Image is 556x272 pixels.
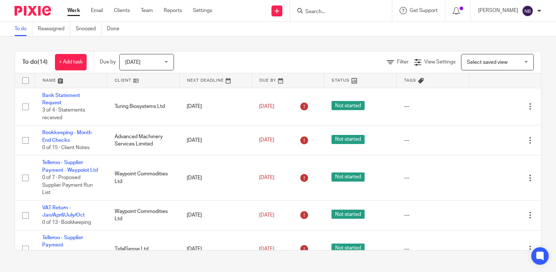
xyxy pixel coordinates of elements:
[55,54,87,70] a: + Add task
[42,175,93,195] span: 0 of 7 · Proposed Supplier Payment Run List
[37,59,48,65] span: (14)
[193,7,212,14] a: Settings
[179,230,252,268] td: [DATE]
[42,108,85,120] span: 3 of 4 · Statements received
[467,60,508,65] span: Select saved view
[107,155,180,200] td: Waypoint Commodities Ltd
[404,78,416,82] span: Tags
[42,130,92,143] a: Bookkeeping - Month End Checks
[404,245,462,253] div: ---
[107,230,180,268] td: TidalSense Ltd
[42,145,90,150] span: 0 of 15 · Client Notes
[125,60,140,65] span: [DATE]
[42,93,80,105] a: Bank Statement Request
[259,138,274,143] span: [DATE]
[15,6,51,16] img: Pixie
[331,172,365,182] span: Not started
[478,7,518,14] p: [PERSON_NAME]
[404,103,462,110] div: ---
[107,125,180,155] td: Advanced Machinery Services Limited
[259,246,274,252] span: [DATE]
[114,7,130,14] a: Clients
[404,174,462,182] div: ---
[42,160,98,172] a: Telleroo - Supplier Payment - Waypoint Ltd
[107,200,180,230] td: Waypoint Commodities Ltd
[91,7,103,14] a: Email
[397,59,409,65] span: Filter
[38,22,70,36] a: Reassigned
[404,137,462,144] div: ---
[179,88,252,125] td: [DATE]
[164,7,182,14] a: Reports
[179,200,252,230] td: [DATE]
[305,9,370,15] input: Search
[259,213,274,218] span: [DATE]
[42,205,85,218] a: VAT Return - Jan/April/July/Oct
[179,125,252,155] td: [DATE]
[410,8,438,13] span: Get Support
[42,235,83,248] a: Telleroo - Supplier Payment
[522,5,533,17] img: svg%3E
[42,220,91,225] span: 0 of 13 · Bookkeeping
[107,88,180,125] td: Turing Biosystems Ltd
[331,244,365,253] span: Not started
[331,135,365,144] span: Not started
[67,7,80,14] a: Work
[179,155,252,200] td: [DATE]
[424,59,456,65] span: View Settings
[100,58,116,66] p: Due by
[331,210,365,219] span: Not started
[404,211,462,219] div: ---
[141,7,153,14] a: Team
[15,22,32,36] a: To do
[259,104,274,109] span: [DATE]
[107,22,125,36] a: Done
[76,22,102,36] a: Snoozed
[331,101,365,110] span: Not started
[22,58,48,66] h1: To do
[259,175,274,180] span: [DATE]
